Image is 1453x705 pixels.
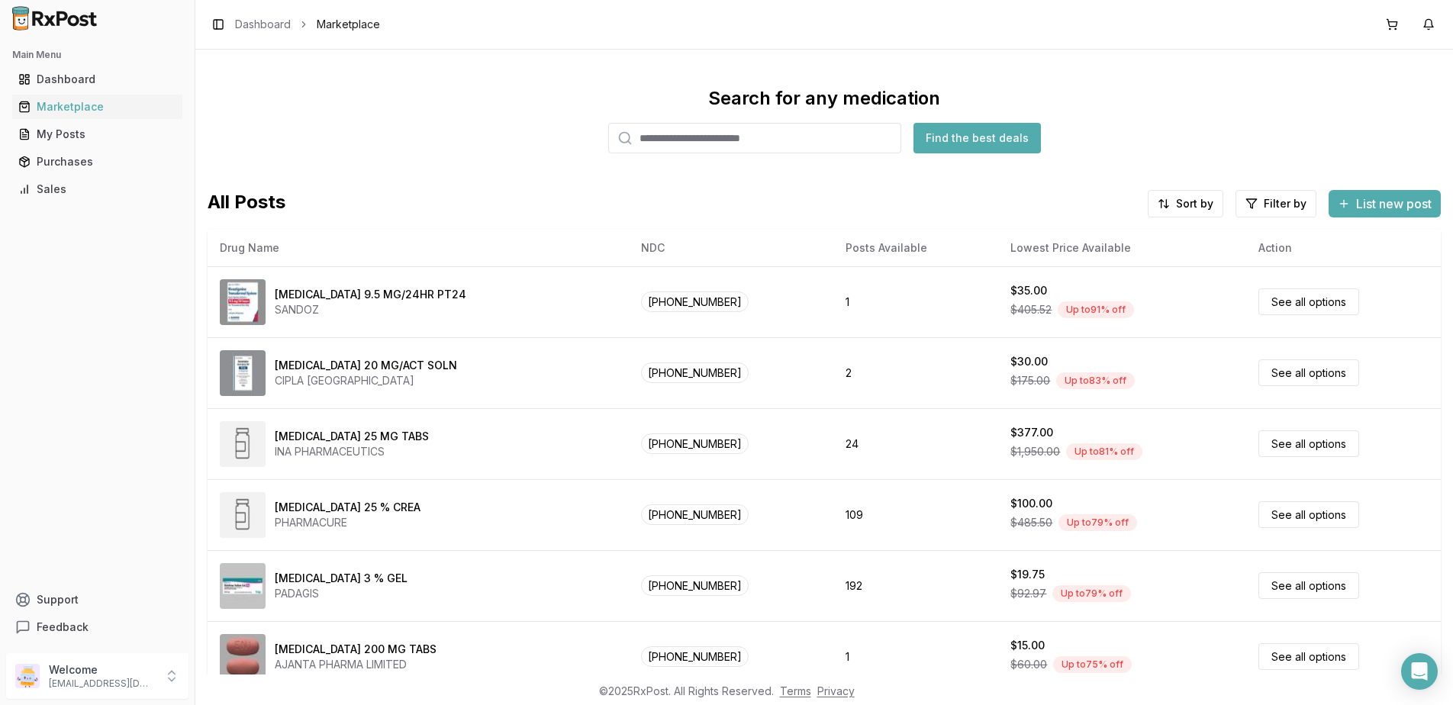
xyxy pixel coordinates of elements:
th: Action [1246,230,1441,266]
img: Diclofenac Potassium 25 MG TABS [220,421,266,467]
td: 109 [833,479,998,550]
div: Up to 83 % off [1056,372,1135,389]
span: $175.00 [1010,373,1050,388]
img: Methyl Salicylate 25 % CREA [220,492,266,538]
span: Marketplace [317,17,380,32]
div: [MEDICAL_DATA] 25 % CREA [275,500,420,515]
button: Purchases [6,150,188,174]
button: Find the best deals [913,123,1041,153]
span: $60.00 [1010,657,1047,672]
td: 1 [833,621,998,692]
div: [MEDICAL_DATA] 25 MG TABS [275,429,429,444]
a: See all options [1258,572,1359,599]
span: $405.52 [1010,302,1052,317]
span: [PHONE_NUMBER] [641,504,749,525]
a: Terms [780,684,811,697]
a: See all options [1258,430,1359,457]
div: Dashboard [18,72,176,87]
div: INA PHARMACEUTICS [275,444,429,459]
div: $377.00 [1010,425,1053,440]
a: See all options [1258,288,1359,315]
a: Purchases [12,148,182,175]
div: $15.00 [1010,638,1045,653]
div: AJANTA PHARMA LIMITED [275,657,437,672]
button: Dashboard [6,67,188,92]
div: PADAGIS [275,586,408,601]
span: All Posts [208,190,285,217]
th: Lowest Price Available [998,230,1246,266]
button: Support [6,586,188,613]
th: Posts Available [833,230,998,266]
a: Dashboard [12,66,182,93]
td: 192 [833,550,998,621]
span: $92.97 [1010,586,1046,601]
img: Rivastigmine 9.5 MG/24HR PT24 [220,279,266,325]
div: [MEDICAL_DATA] 3 % GEL [275,571,408,586]
div: Up to 81 % off [1066,443,1142,460]
div: Up to 79 % off [1058,514,1137,531]
th: Drug Name [208,230,629,266]
a: See all options [1258,359,1359,386]
a: My Posts [12,121,182,148]
td: 24 [833,408,998,479]
div: [MEDICAL_DATA] 20 MG/ACT SOLN [275,358,457,373]
span: [PHONE_NUMBER] [641,291,749,312]
img: Entacapone 200 MG TABS [220,634,266,680]
button: Sort by [1148,190,1223,217]
a: Marketplace [12,93,182,121]
img: User avatar [15,664,40,688]
span: Filter by [1264,196,1306,211]
a: See all options [1258,643,1359,670]
button: Filter by [1236,190,1316,217]
button: My Posts [6,122,188,146]
span: Sort by [1176,196,1213,211]
nav: breadcrumb [235,17,380,32]
th: NDC [629,230,834,266]
img: RxPost Logo [6,6,104,31]
div: My Posts [18,127,176,142]
a: Privacy [817,684,855,697]
div: PHARMACURE [275,515,420,530]
div: Up to 91 % off [1058,301,1134,318]
h2: Main Menu [12,49,182,61]
div: $35.00 [1010,283,1047,298]
td: 2 [833,337,998,408]
a: Sales [12,175,182,203]
div: [MEDICAL_DATA] 9.5 MG/24HR PT24 [275,287,466,302]
div: [MEDICAL_DATA] 200 MG TABS [275,642,437,657]
span: $485.50 [1010,515,1052,530]
span: List new post [1356,195,1432,213]
a: List new post [1329,198,1441,213]
button: Sales [6,177,188,201]
div: $19.75 [1010,567,1045,582]
div: $30.00 [1010,354,1048,369]
div: Sales [18,182,176,197]
p: Welcome [49,662,155,678]
span: [PHONE_NUMBER] [641,433,749,454]
span: [PHONE_NUMBER] [641,575,749,596]
span: $1,950.00 [1010,444,1060,459]
a: See all options [1258,501,1359,528]
div: Purchases [18,154,176,169]
div: Up to 79 % off [1052,585,1131,602]
div: Marketplace [18,99,176,114]
button: List new post [1329,190,1441,217]
div: Search for any medication [708,86,940,111]
div: CIPLA [GEOGRAPHIC_DATA] [275,373,457,388]
span: [PHONE_NUMBER] [641,362,749,383]
p: [EMAIL_ADDRESS][DOMAIN_NAME] [49,678,155,690]
a: Dashboard [235,17,291,32]
div: Up to 75 % off [1053,656,1132,673]
img: SUMAtriptan 20 MG/ACT SOLN [220,350,266,396]
button: Feedback [6,613,188,641]
div: SANDOZ [275,302,466,317]
div: $100.00 [1010,496,1052,511]
span: [PHONE_NUMBER] [641,646,749,667]
img: Diclofenac Sodium 3 % GEL [220,563,266,609]
div: Open Intercom Messenger [1401,653,1438,690]
button: Marketplace [6,95,188,119]
span: Feedback [37,620,89,635]
td: 1 [833,266,998,337]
